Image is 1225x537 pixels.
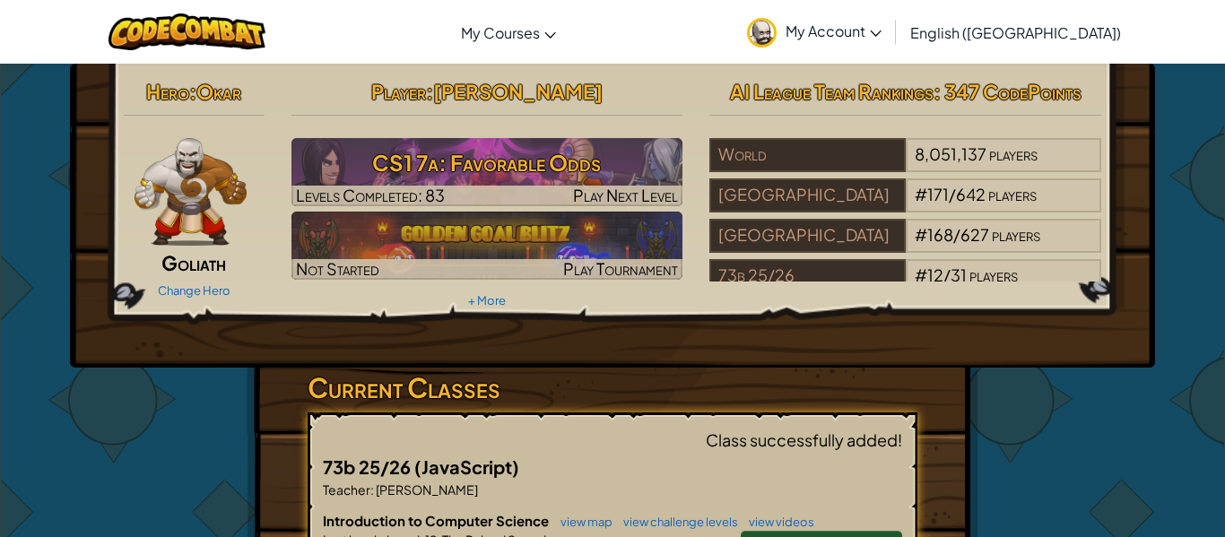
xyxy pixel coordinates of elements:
[146,79,189,104] span: Hero
[563,258,678,279] span: Play Tournament
[158,283,230,298] a: Change Hero
[323,455,414,478] span: 73b 25/26
[927,184,949,204] span: 171
[109,13,265,50] img: CodeCombat logo
[296,185,445,205] span: Levels Completed: 83
[308,368,917,408] h3: Current Classes
[323,427,902,453] div: Class successfully added!
[573,185,678,205] span: Play Next Level
[943,264,951,285] span: /
[747,18,777,48] img: avatar
[323,481,370,498] span: Teacher
[953,224,960,245] span: /
[323,512,552,529] span: Introduction to Computer Science
[709,155,1101,176] a: World8,051,137players
[915,264,927,285] span: #
[468,293,506,307] a: + More
[910,23,1121,42] span: English ([GEOGRAPHIC_DATA])
[414,455,519,478] span: (JavaScript)
[135,138,247,246] img: goliath-pose.png
[291,212,683,280] img: Golden Goal
[927,264,943,285] span: 12
[915,143,986,164] span: 8,051,137
[709,276,1101,297] a: 73b 25/26#12/31players
[740,515,814,529] a: view videos
[951,264,967,285] span: 31
[901,8,1130,56] a: English ([GEOGRAPHIC_DATA])
[370,481,374,498] span: :
[196,79,241,104] span: Okar
[915,184,927,204] span: #
[461,23,540,42] span: My Courses
[709,219,905,253] div: [GEOGRAPHIC_DATA]
[291,138,683,206] img: CS1 7a: Favorable Odds
[738,4,891,60] a: My Account
[296,258,379,279] span: Not Started
[915,224,927,245] span: #
[934,79,1082,104] span: : 347 CodePoints
[161,250,226,275] span: Goliath
[989,143,1038,164] span: players
[552,515,612,529] a: view map
[433,79,603,104] span: [PERSON_NAME]
[709,195,1101,216] a: [GEOGRAPHIC_DATA]#171/642players
[452,8,565,56] a: My Courses
[709,178,905,212] div: [GEOGRAPHIC_DATA]
[969,264,1018,285] span: players
[992,224,1040,245] span: players
[374,481,478,498] span: [PERSON_NAME]
[291,138,683,206] a: Play Next Level
[189,79,196,104] span: :
[709,138,905,172] div: World
[426,79,433,104] span: :
[291,143,683,183] h3: CS1 7a: Favorable Odds
[709,259,905,293] div: 73b 25/26
[291,212,683,280] a: Not StartedPlay Tournament
[614,515,738,529] a: view challenge levels
[956,184,986,204] span: 642
[927,224,953,245] span: 168
[371,79,426,104] span: Player
[709,236,1101,256] a: [GEOGRAPHIC_DATA]#168/627players
[786,22,882,40] span: My Account
[988,184,1037,204] span: players
[960,224,989,245] span: 627
[730,79,934,104] span: AI League Team Rankings
[949,184,956,204] span: /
